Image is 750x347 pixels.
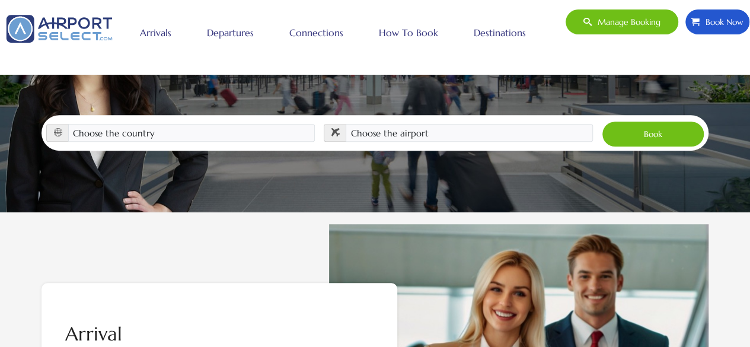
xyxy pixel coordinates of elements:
[286,18,346,47] a: Connections
[602,121,704,147] button: Book
[376,18,441,47] a: How to book
[685,9,750,35] a: Book Now
[65,324,374,343] h2: Arrival
[137,18,174,47] a: Arrivals
[592,9,660,34] span: Manage booking
[700,9,743,34] span: Book Now
[471,18,529,47] a: Destinations
[565,9,679,35] a: Manage booking
[204,18,257,47] a: Departures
